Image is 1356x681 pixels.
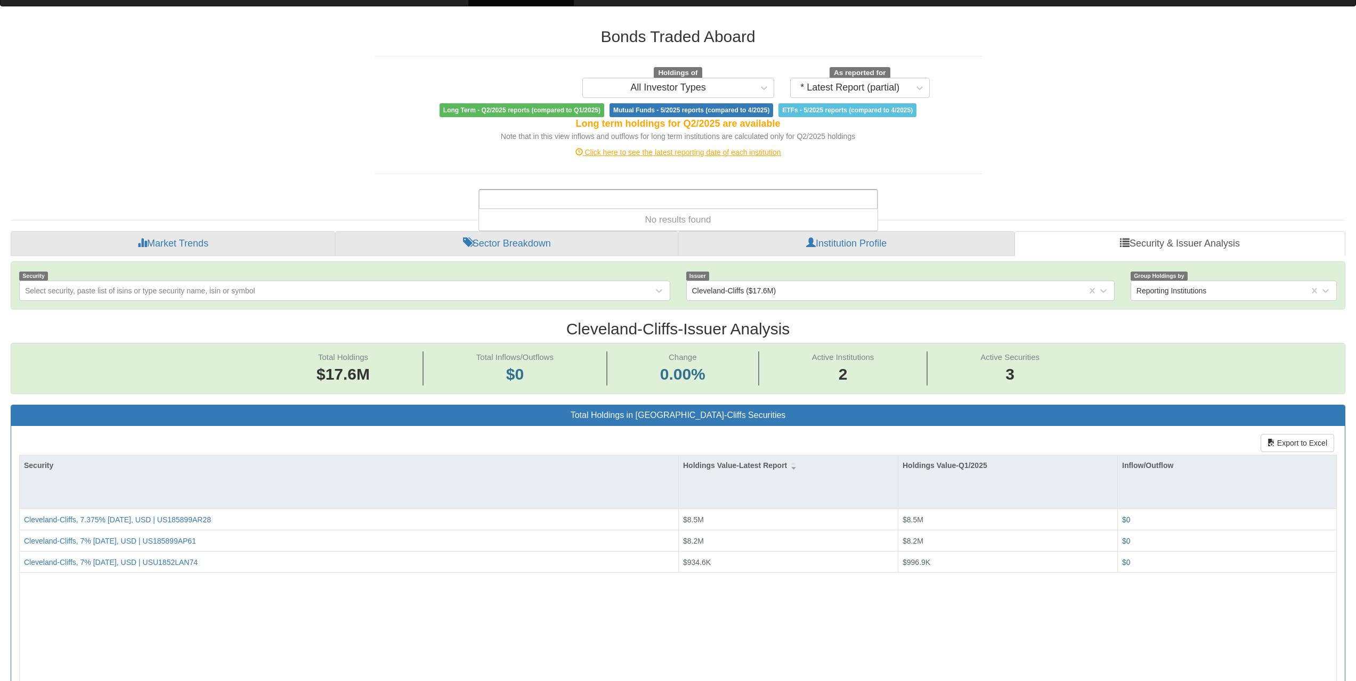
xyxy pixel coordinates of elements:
span: $0 [1122,558,1131,567]
h2: Bonds Traded Aboard [375,28,982,45]
span: Active Securities [980,352,1040,362]
a: Market Trends [11,231,335,257]
div: Reporting Institutions [1136,285,1207,296]
span: $8.2M [903,537,923,545]
button: Cleveland-Cliffs, 7% [DATE], USD | USU1852LAN74 [24,557,198,568]
span: $0 [1122,515,1131,524]
div: Security [20,455,678,475]
div: Long term holdings for Q2/2025 are available [375,117,982,131]
button: Cleveland-Cliffs, 7% [DATE], USD | US185899AP61 [24,536,196,546]
div: No results found [479,209,878,231]
div: * Latest Report (partial) [800,83,899,93]
a: Security & Issuer Analysis [1014,231,1345,257]
span: Long Term - Q2/2025 reports (compared to Q1/2025) [440,103,604,117]
span: 0.00% [660,363,705,386]
button: Export to Excel [1261,434,1334,452]
div: All Investor Types [630,83,706,93]
span: $8.2M [683,537,704,545]
span: $8.5M [903,515,923,524]
span: 2 [812,363,874,386]
div: Inflow/Outflow [1118,455,1336,475]
span: Total Inflows/Outflows [476,352,554,362]
a: Institution Profile [678,231,1014,257]
h2: Cleveland-Cliffs - Issuer Analysis [11,320,1345,338]
span: Active Institutions [812,352,874,362]
span: $17.6M [316,365,370,383]
span: Total Holdings [318,352,368,362]
div: Cleveland-Cliffs ($17.6M) [692,285,776,296]
span: Mutual Funds - 5/2025 reports (compared to 4/2025) [610,103,773,117]
span: 3 [980,363,1040,386]
div: Select security, paste list of isins or type security name, isin or symbol [25,285,255,296]
span: $0 [506,365,524,383]
span: $934.6K [683,558,711,567]
div: Holdings Value-Latest Report [679,455,898,475]
span: As reported for [830,67,890,79]
span: Security [19,272,48,281]
h3: Total Holdings in [GEOGRAPHIC_DATA]-Cliffs Securities [19,411,1337,420]
span: Group Holdings by [1131,272,1188,281]
span: Change [669,352,697,362]
span: Holdings of [654,67,702,79]
div: Holdings Value-Q1/2025 [898,455,1117,475]
span: $8.5M [683,515,704,524]
div: Note that in this view inflows and outflows for long term institutions are calculated only for Q2... [375,131,982,142]
span: Issuer [686,272,710,281]
div: Click here to see the latest reporting date of each institution [367,147,990,158]
span: $996.9K [903,558,930,567]
span: $0 [1122,537,1131,545]
span: ETFs - 5/2025 reports (compared to 4/2025) [778,103,916,117]
button: Cleveland-Cliffs, 7.375% [DATE], USD | US185899AR28 [24,514,211,525]
a: Sector Breakdown [335,231,678,257]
